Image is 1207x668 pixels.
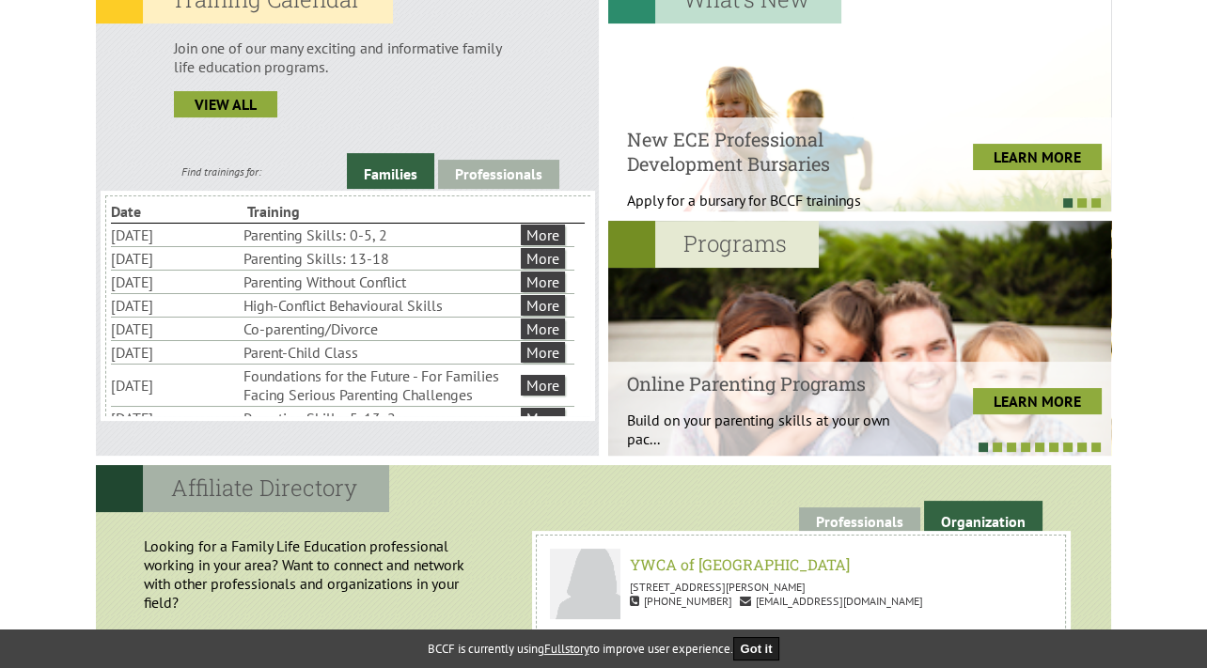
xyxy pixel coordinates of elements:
a: More [521,342,565,363]
li: High-Conflict Behavioural Skills [243,294,517,317]
li: [DATE] [111,294,240,317]
li: Parenting Skills: 0-5, 2 [243,224,517,246]
p: [STREET_ADDRESS][PERSON_NAME] [550,580,1051,594]
span: [PHONE_NUMBER] [630,594,732,608]
li: [DATE] [111,318,240,340]
a: Fullstory [544,641,589,657]
a: LEARN MORE [973,144,1102,170]
span: [EMAIL_ADDRESS][DOMAIN_NAME] [740,594,923,608]
a: More [521,225,565,245]
a: Professionals [799,507,920,536]
p: Join one of our many exciting and informative family life education programs. [174,39,521,76]
a: Professionals [438,160,559,189]
a: More [521,375,565,396]
img: YWCA of Metro Vancouver Wanda Pelletier [550,549,620,619]
h4: New ECE Professional Development Bursaries [627,127,908,176]
li: Parenting Without Conflict [243,271,517,293]
li: Parenting Skills: 13-18 [243,247,517,270]
li: [DATE] [111,271,240,293]
a: Organization [924,501,1042,536]
p: Apply for a bursary for BCCF trainings West... [627,191,908,228]
li: Foundations for the Future - For Families Facing Serious Parenting Challenges [243,365,517,406]
a: More [521,318,565,339]
a: More [521,248,565,269]
p: Looking for a Family Life Education professional working in your area? Want to connect and networ... [106,527,523,621]
li: Date [111,200,243,223]
a: More [521,272,565,292]
div: Find trainings for: [96,164,347,179]
a: LEARN MORE [973,388,1102,414]
li: [DATE] [111,224,240,246]
li: Parent-Child Class [243,341,517,364]
li: [DATE] [111,374,240,396]
a: More [521,295,565,316]
button: Got it [733,637,780,660]
li: [DATE] [111,407,240,429]
h2: Affiliate Directory [96,465,389,512]
a: More [521,408,565,428]
a: YWCA of Metro Vancouver Wanda Pelletier YWCA of [GEOGRAPHIC_DATA] [STREET_ADDRESS][PERSON_NAME] [... [541,539,1060,638]
li: Parenting Skills: 5-13, 2 [243,407,517,429]
a: Families [347,153,434,189]
a: view all [174,91,277,117]
h2: Programs [608,221,819,268]
li: [DATE] [111,247,240,270]
p: Build on your parenting skills at your own pac... [627,411,908,448]
li: Training [247,200,380,223]
li: [DATE] [111,341,240,364]
li: Co-parenting/Divorce [243,318,517,340]
h4: Online Parenting Programs [627,371,908,396]
h6: YWCA of [GEOGRAPHIC_DATA] [556,554,1045,574]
